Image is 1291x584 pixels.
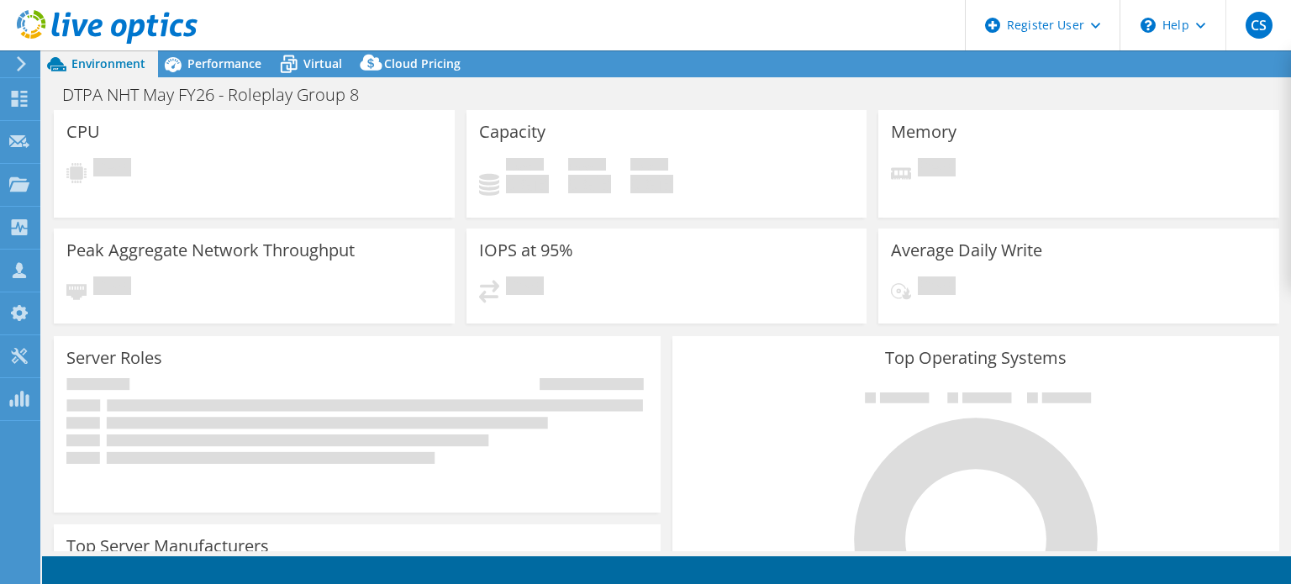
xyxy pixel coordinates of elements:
h3: Average Daily Write [891,241,1042,260]
span: Total [630,158,668,175]
h3: CPU [66,123,100,141]
h3: Memory [891,123,956,141]
h3: IOPS at 95% [479,241,573,260]
span: Cloud Pricing [384,55,461,71]
span: Performance [187,55,261,71]
span: Pending [918,276,956,299]
span: Pending [506,276,544,299]
span: Pending [918,158,956,181]
h1: DTPA NHT May FY26 - Roleplay Group 8 [55,86,385,104]
h3: Capacity [479,123,545,141]
h4: 0 GiB [568,175,611,193]
h3: Server Roles [66,349,162,367]
h4: 0 GiB [630,175,673,193]
span: Pending [93,276,131,299]
h3: Top Server Manufacturers [66,537,269,555]
span: Pending [93,158,131,181]
h3: Peak Aggregate Network Throughput [66,241,355,260]
span: Virtual [303,55,342,71]
h3: Top Operating Systems [685,349,1267,367]
span: CS [1246,12,1273,39]
svg: \n [1141,18,1156,33]
span: Free [568,158,606,175]
h4: 0 GiB [506,175,549,193]
span: Used [506,158,544,175]
span: Environment [71,55,145,71]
